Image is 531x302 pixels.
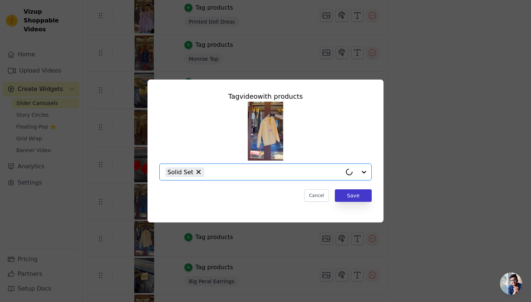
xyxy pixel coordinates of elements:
span: Solid Set [167,168,193,177]
button: Save [335,189,372,202]
img: vizup-images-b7df.png [248,102,283,161]
a: Open chat [500,273,522,295]
div: Tag video with products [159,91,372,102]
button: Cancel [304,189,329,202]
